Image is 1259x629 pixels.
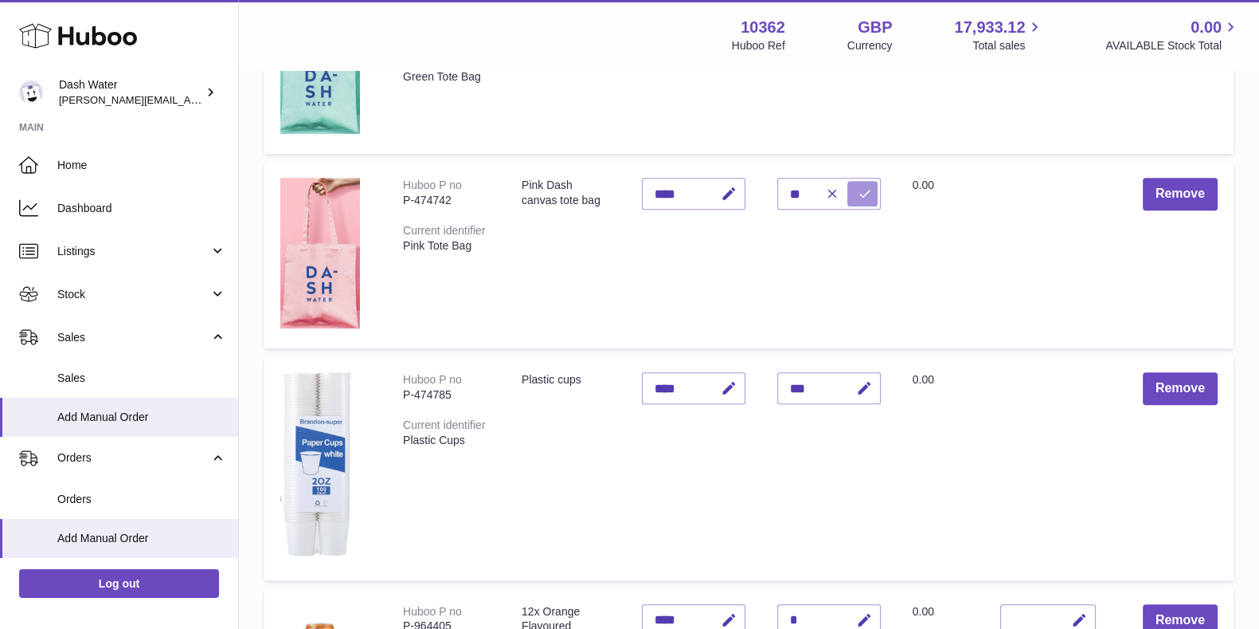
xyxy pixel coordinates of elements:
[57,201,226,216] span: Dashboard
[1105,17,1240,53] a: 0.00 AVAILABLE Stock Total
[1143,372,1218,405] button: Remove
[913,179,934,191] span: 0.00
[57,287,209,302] span: Stock
[954,17,1025,38] span: 17,933.12
[847,38,893,53] div: Currency
[57,410,226,425] span: Add Manual Order
[403,605,462,618] div: Huboo P no
[1105,38,1240,53] span: AVAILABLE Stock Total
[506,356,626,580] td: Plastic cups
[972,38,1043,53] span: Total sales
[954,17,1043,53] a: 17,933.12 Total sales
[403,69,490,85] div: Green Tote Bag
[280,9,360,134] img: Green Dash canvas tote bag
[19,81,43,104] img: james@dash-water.com
[59,77,202,108] div: Dash Water
[57,531,226,546] span: Add Manual Order
[57,244,209,259] span: Listings
[403,433,490,448] div: Plastic Cups
[732,38,785,53] div: Huboo Ref
[403,373,462,386] div: Huboo P no
[403,387,490,403] div: P-474785
[1191,17,1222,38] span: 0.00
[57,158,226,173] span: Home
[57,450,209,466] span: Orders
[280,372,360,560] img: Plastic cups
[1143,178,1218,210] button: Remove
[19,569,219,598] a: Log out
[59,93,319,106] span: [PERSON_NAME][EMAIL_ADDRESS][DOMAIN_NAME]
[280,178,360,328] img: Pink Dash canvas tote bag
[57,371,226,386] span: Sales
[403,238,490,254] div: Pink Tote Bag
[913,373,934,386] span: 0.00
[403,179,462,191] div: Huboo P no
[506,162,626,348] td: Pink Dash canvas tote bag
[403,193,490,208] div: P-474742
[57,492,226,507] span: Orders
[57,330,209,345] span: Sales
[858,17,892,38] strong: GBP
[741,17,785,38] strong: 10362
[913,605,934,618] span: 0.00
[403,224,486,237] div: Current identifier
[403,419,486,431] div: Current identifier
